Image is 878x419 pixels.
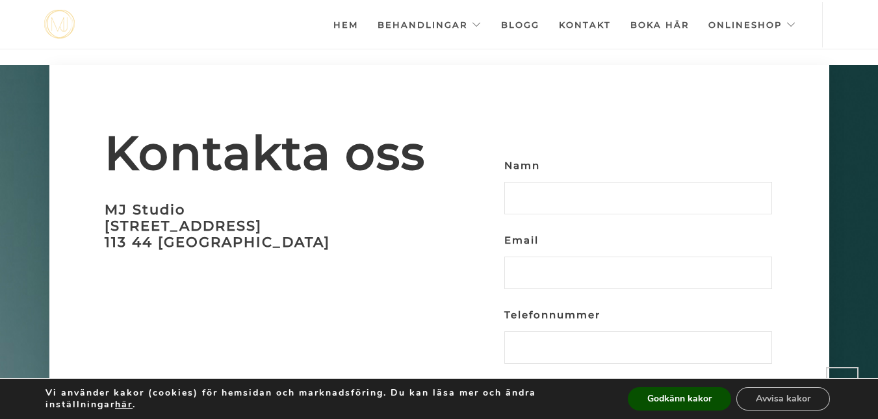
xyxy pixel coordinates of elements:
[501,2,539,47] a: Blogg
[504,257,772,289] input: Email
[44,10,75,39] a: mjstudio mjstudio mjstudio
[333,2,358,47] a: Hem
[504,156,772,227] label: Namn
[115,399,133,411] button: här
[504,182,772,214] input: Namn
[105,201,439,250] h3: MJ Studio [STREET_ADDRESS] 113 44 [GEOGRAPHIC_DATA]
[504,305,772,377] label: Telefonnummer
[378,2,482,47] a: Behandlingar
[708,2,796,47] a: Onlineshop
[105,130,439,175] span: Kontakta oss
[45,387,599,411] p: Vi använder kakor (cookies) för hemsidan och marknadsföring. Du kan läsa mer och ändra inställnin...
[504,331,772,364] input: Telefonnummer
[628,387,731,411] button: Godkänn kakor
[630,2,689,47] a: Boka här
[736,387,830,411] button: Avvisa kakor
[504,231,772,302] label: Email
[559,2,611,47] a: Kontakt
[44,10,75,39] img: mjstudio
